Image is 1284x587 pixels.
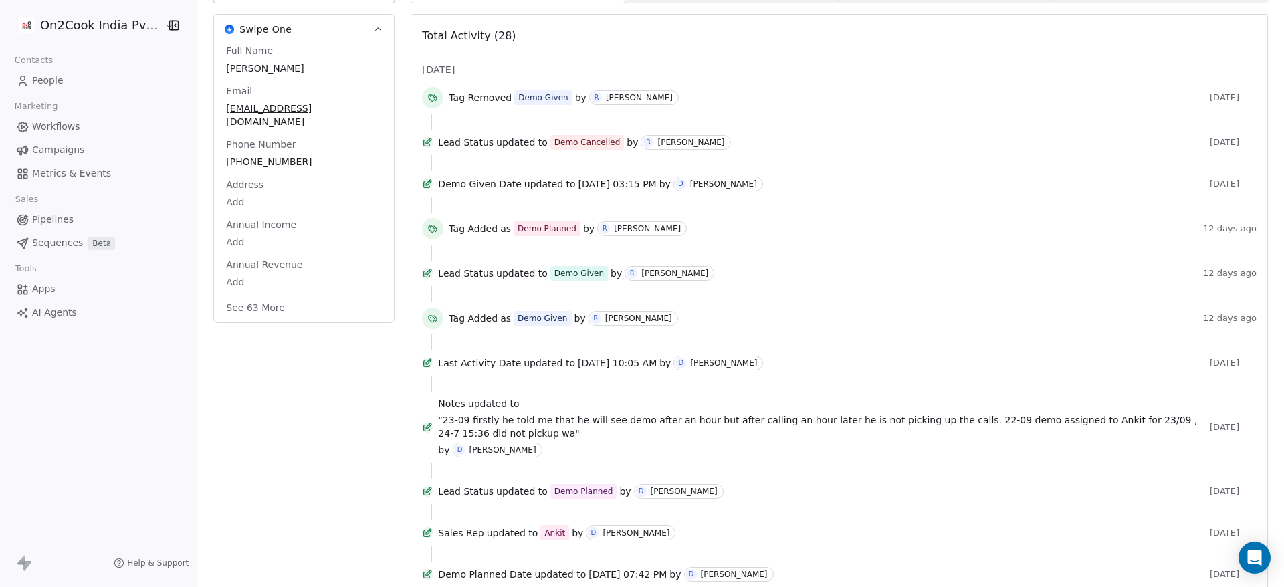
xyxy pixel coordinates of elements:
[630,268,635,279] div: R
[9,259,42,279] span: Tools
[9,189,44,209] span: Sales
[223,258,305,271] span: Annual Revenue
[496,267,548,280] span: updated to
[449,312,498,325] span: Tag Added
[9,50,59,70] span: Contacts
[524,177,576,191] span: updated to
[578,177,657,191] span: [DATE] 03:15 PM
[422,63,455,76] span: [DATE]
[534,568,586,581] span: updated to
[226,62,382,75] span: [PERSON_NAME]
[487,526,538,540] span: updated to
[690,179,757,189] div: [PERSON_NAME]
[32,74,64,88] span: People
[218,296,293,320] button: See 63 More
[114,558,189,568] a: Help & Support
[583,222,595,235] span: by
[438,267,494,280] span: Lead Status
[1210,92,1257,103] span: [DATE]
[641,269,708,278] div: [PERSON_NAME]
[554,267,604,280] div: Demo Given
[32,213,74,227] span: Pipelines
[701,570,768,579] div: [PERSON_NAME]
[11,70,186,92] a: People
[226,195,382,209] span: Add
[16,14,156,37] button: On2Cook India Pvt. Ltd.
[500,222,511,235] span: as
[88,237,115,250] span: Beta
[611,267,622,280] span: by
[32,120,80,134] span: Workflows
[605,314,672,323] div: [PERSON_NAME]
[438,177,521,191] span: Demo Given Date
[225,25,234,34] img: Swipe One
[422,29,516,42] span: Total Activity (28)
[11,116,186,138] a: Workflows
[438,356,521,370] span: Last Activity Date
[524,356,575,370] span: updated to
[438,526,484,540] span: Sales Rep
[578,356,657,370] span: [DATE] 10:05 AM
[659,177,671,191] span: by
[500,312,511,325] span: as
[544,526,565,540] div: Ankit
[11,302,186,324] a: AI Agents
[438,397,465,410] span: Notes
[518,223,576,235] div: Demo Planned
[603,528,669,538] div: [PERSON_NAME]
[32,282,56,296] span: Apps
[1203,268,1257,279] span: 12 days ago
[646,137,651,148] div: R
[214,15,394,44] button: Swipe OneSwipe One
[591,527,597,538] div: D
[11,139,186,161] a: Campaigns
[594,92,599,103] div: R
[678,179,683,189] div: D
[496,136,548,149] span: updated to
[689,569,694,580] div: D
[1210,179,1257,189] span: [DATE]
[11,209,186,231] a: Pipelines
[32,306,77,320] span: AI Agents
[223,218,299,231] span: Annual Income
[438,485,494,498] span: Lead Status
[19,17,35,33] img: on2cook%20logo-04%20copy.jpg
[593,313,598,324] div: R
[457,445,463,455] div: D
[223,84,255,98] span: Email
[11,232,186,254] a: SequencesBeta
[690,358,757,368] div: [PERSON_NAME]
[449,91,512,104] span: Tag Removed
[11,162,186,185] a: Metrics & Events
[226,235,382,249] span: Add
[239,23,292,36] span: Swipe One
[627,136,638,149] span: by
[518,92,568,104] div: Demo Given
[614,224,681,233] div: [PERSON_NAME]
[651,487,718,496] div: [PERSON_NAME]
[1210,527,1257,538] span: [DATE]
[226,102,382,128] span: [EMAIL_ADDRESS][DOMAIN_NAME]
[1210,358,1257,368] span: [DATE]
[438,136,494,149] span: Lead Status
[223,44,276,57] span: Full Name
[1210,569,1257,580] span: [DATE]
[574,312,586,325] span: by
[639,486,644,497] div: D
[468,397,520,410] span: updated to
[40,17,161,34] span: On2Cook India Pvt. Ltd.
[572,526,583,540] span: by
[438,568,532,581] span: Demo Planned Date
[226,275,382,289] span: Add
[659,356,671,370] span: by
[1239,542,1271,574] div: Open Intercom Messenger
[554,485,613,498] div: Demo Planned
[32,143,84,157] span: Campaigns
[214,44,394,322] div: Swipe OneSwipe One
[9,96,64,116] span: Marketing
[223,178,266,191] span: Address
[11,278,186,300] a: Apps
[603,223,607,234] div: R
[606,93,673,102] div: [PERSON_NAME]
[226,155,382,168] span: [PHONE_NUMBER]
